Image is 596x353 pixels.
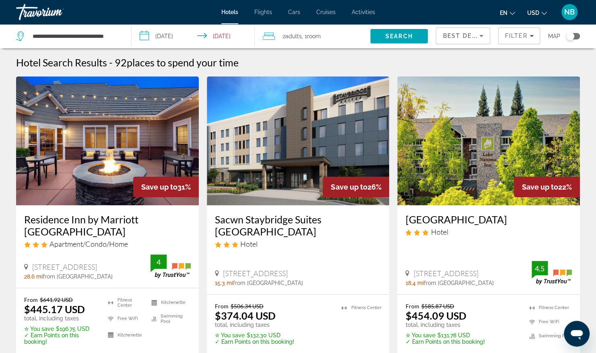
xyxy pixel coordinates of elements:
span: Save up to [141,183,177,191]
span: [STREET_ADDRESS] [32,262,97,271]
a: Hotels [221,9,238,15]
li: Kitchenette [104,329,147,341]
p: $131.78 USD [405,332,485,339]
span: ✮ You save [24,326,54,332]
button: Travelers: 2 adults, 0 children [255,24,370,48]
a: Cruises [316,9,336,15]
div: 22% [514,177,580,197]
p: ✓ Earn Points on this booking! [405,339,485,345]
button: Change language [500,7,515,19]
span: from [GEOGRAPHIC_DATA] [233,280,303,286]
span: 15.3 mi [215,280,233,286]
button: User Menu [559,4,580,21]
li: Fitness Center [337,303,381,313]
span: , 1 [301,31,320,42]
p: ✓ Earn Points on this booking! [24,332,98,345]
ins: $374.04 USD [215,310,276,322]
span: Apartment/Condo/Home [49,239,128,248]
button: Change currency [527,7,547,19]
span: 28.6 mi [24,273,43,280]
span: Best Deals [443,33,485,39]
li: Fitness Center [525,303,572,313]
span: Adults [285,33,301,39]
a: Flights [254,9,272,15]
p: total, including taxes [405,322,485,328]
span: Hotel [240,239,258,248]
span: from [GEOGRAPHIC_DATA] [43,273,113,280]
mat-select: Sort by [443,31,483,41]
div: 31% [133,177,199,197]
span: 2 [282,31,301,42]
span: Map [548,31,560,42]
span: Save up to [522,183,558,191]
span: From [405,303,419,310]
span: From [215,303,229,310]
img: Lake Natoma Inn [397,76,580,205]
li: Free WiFi [104,313,147,325]
span: places to spend your time [127,56,239,68]
span: Save up to [331,183,367,191]
span: ✮ You save [215,332,245,339]
button: Select check in and out date [132,24,255,48]
img: TrustYou guest rating badge [532,261,572,285]
del: $641.92 USD [40,296,73,303]
p: total, including taxes [24,315,98,322]
span: 18.4 mi [405,280,423,286]
span: [STREET_ADDRESS] [223,269,288,278]
span: ✮ You save [405,332,435,339]
del: $506.34 USD [231,303,264,310]
img: TrustYou guest rating badge [151,254,191,278]
span: en [500,10,507,16]
img: Residence Inn by Marriott Vacaville [16,76,199,205]
div: 3 star Hotel [215,239,382,248]
li: Swimming Pool [525,331,572,341]
span: from [GEOGRAPHIC_DATA] [423,280,493,286]
span: Search [386,33,413,39]
iframe: Button to launch messaging window [564,321,590,347]
span: [STREET_ADDRESS] [413,269,478,278]
li: Free WiFi [525,317,572,327]
span: Room [307,33,320,39]
p: $196.75 USD [24,326,98,332]
button: Filters [498,27,540,44]
h2: 92 [115,56,239,68]
span: USD [527,10,539,16]
a: [GEOGRAPHIC_DATA] [405,213,572,225]
ins: $454.09 USD [405,310,466,322]
a: Activities [352,9,375,15]
ins: $445.17 USD [24,303,85,315]
a: Travorium [16,2,97,23]
a: Residence Inn by Marriott [GEOGRAPHIC_DATA] [24,213,191,237]
p: total, including taxes [215,322,294,328]
a: Sacwn Staybridge Suites [GEOGRAPHIC_DATA] [215,213,382,237]
p: ✓ Earn Points on this booking! [215,339,294,345]
li: Kitchenette [147,296,191,308]
li: Fitness Center [104,296,147,308]
button: Search [370,29,428,43]
button: Toggle map [560,33,580,40]
del: $585.87 USD [421,303,454,310]
img: Sacwn Staybridge Suites Sacramento Woodland [207,76,390,205]
span: Filter [505,33,528,39]
span: From [24,296,38,303]
h1: Hotel Search Results [16,56,107,68]
span: - [109,56,113,68]
div: 3 star Apartment [24,239,191,248]
div: 3 star Hotel [405,227,572,236]
li: Swimming Pool [147,313,191,325]
div: 4 [151,257,167,267]
div: 26% [323,177,389,197]
span: Hotel [431,227,448,236]
a: Cars [288,9,300,15]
